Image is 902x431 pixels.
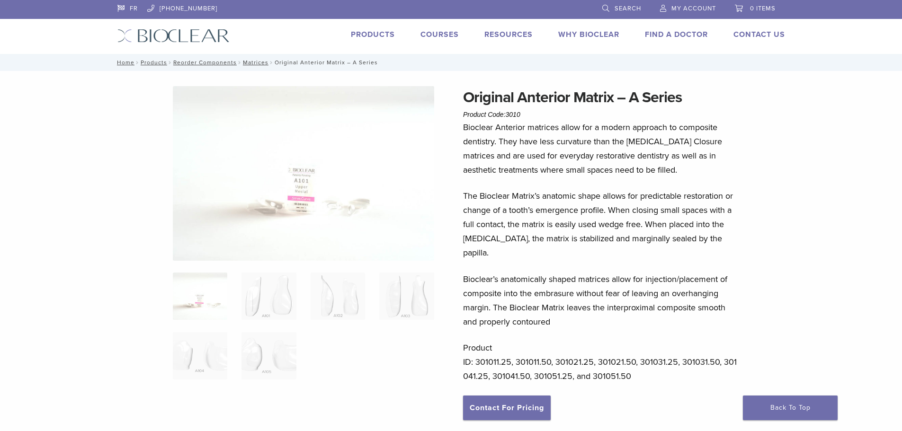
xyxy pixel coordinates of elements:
[141,59,167,66] a: Products
[173,332,227,379] img: Original Anterior Matrix - A Series - Image 5
[463,86,741,109] h1: Original Anterior Matrix – A Series
[117,29,230,43] img: Bioclear
[237,60,243,65] span: /
[241,332,296,379] img: Original Anterior Matrix - A Series - Image 6
[463,396,551,420] a: Contact For Pricing
[463,111,520,118] span: Product Code:
[311,273,365,320] img: Original Anterior Matrix - A Series - Image 3
[484,30,533,39] a: Resources
[743,396,838,420] a: Back To Top
[243,59,268,66] a: Matrices
[173,59,237,66] a: Reorder Components
[463,341,741,383] p: Product ID: 301011.25, 301011.50, 301021.25, 301021.50, 301031.25, 301031.50, 301041.25, 301041.5...
[268,60,275,65] span: /
[173,86,434,261] img: Anterior Original A Series Matrices
[733,30,785,39] a: Contact Us
[110,54,792,71] nav: Original Anterior Matrix – A Series
[506,111,520,118] span: 3010
[463,272,741,329] p: Bioclear’s anatomically shaped matrices allow for injection/placement of composite into the embra...
[420,30,459,39] a: Courses
[558,30,619,39] a: Why Bioclear
[134,60,141,65] span: /
[114,59,134,66] a: Home
[167,60,173,65] span: /
[379,273,434,320] img: Original Anterior Matrix - A Series - Image 4
[463,120,741,177] p: Bioclear Anterior matrices allow for a modern approach to composite dentistry. They have less cur...
[615,5,641,12] span: Search
[463,189,741,260] p: The Bioclear Matrix’s anatomic shape allows for predictable restoration or change of a tooth’s em...
[351,30,395,39] a: Products
[645,30,708,39] a: Find A Doctor
[173,273,227,320] img: Anterior-Original-A-Series-Matrices-324x324.jpg
[241,273,296,320] img: Original Anterior Matrix - A Series - Image 2
[750,5,776,12] span: 0 items
[671,5,716,12] span: My Account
